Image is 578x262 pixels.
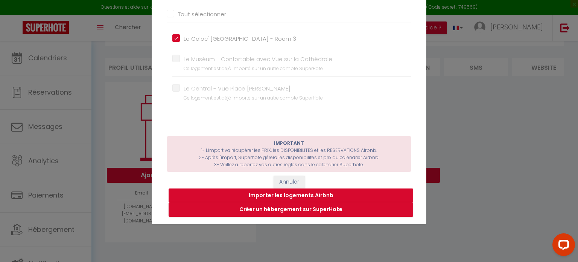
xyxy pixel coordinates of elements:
button: Créer un hébergement sur SuperHote [169,202,413,217]
button: Importer les logements Airbnb [169,188,413,203]
p: 1- L'import va récupérer les PRIX, les DISPONIBILITES et les RESERVATIONS Airbnb. 2- Après l'impo... [170,140,408,168]
label: Le Muséum - Confortable avec Vue sur la Cathédrale [180,55,332,72]
small: Ce logement est déjà importé sur un autre compte SuperHote [184,95,323,101]
label: Le Central - Vue Place [PERSON_NAME] [180,84,323,102]
iframe: LiveChat chat widget [546,230,578,262]
button: Annuler [274,176,305,188]
label: Tout sélectionner [174,10,226,19]
label: La Coloc' [GEOGRAPHIC_DATA] - Room 3 [180,34,296,43]
small: Ce logement est déjà importé sur un autre compte SuperHote [184,65,323,72]
b: IMPORTANT [274,140,304,146]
